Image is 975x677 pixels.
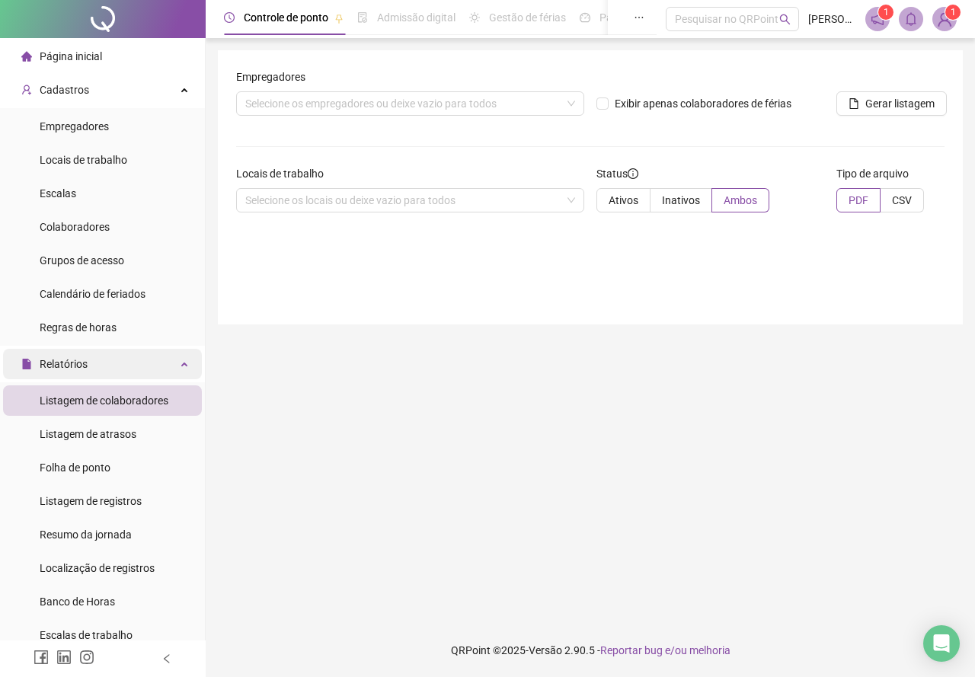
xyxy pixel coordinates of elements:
span: CSV [892,194,912,206]
span: Resumo da jornada [40,529,132,541]
span: Banco de Horas [40,596,115,608]
span: Ambos [724,194,757,206]
span: Locais de trabalho [40,154,127,166]
span: clock-circle [224,12,235,23]
span: PDF [849,194,868,206]
span: ellipsis [634,12,644,23]
span: file [21,359,32,369]
span: file-done [357,12,368,23]
footer: QRPoint © 2025 - 2.90.5 - [206,624,975,677]
span: home [21,51,32,62]
span: Ativos [609,194,638,206]
span: instagram [79,650,94,665]
span: left [161,653,172,664]
span: Versão [529,644,562,656]
label: Empregadores [236,69,315,85]
span: file [849,98,859,109]
button: Gerar listagem [836,91,947,116]
span: dashboard [580,12,590,23]
span: Cadastros [40,84,89,96]
span: Calendário de feriados [40,288,145,300]
span: Empregadores [40,120,109,133]
div: Open Intercom Messenger [923,625,960,662]
span: Exibir apenas colaboradores de férias [609,95,798,112]
span: user-add [21,85,32,95]
span: Gestão de férias [489,11,566,24]
span: pushpin [334,14,344,23]
span: bell [904,12,918,26]
span: Reportar bug e/ou melhoria [600,644,730,656]
label: Locais de trabalho [236,165,334,182]
span: Folha de ponto [40,461,110,474]
span: Listagem de colaboradores [40,394,168,407]
span: Gerar listagem [865,95,935,112]
span: Escalas de trabalho [40,629,133,641]
span: Painel do DP [599,11,659,24]
span: Status [596,165,638,182]
span: Inativos [662,194,700,206]
span: Listagem de atrasos [40,428,136,440]
span: facebook [34,650,49,665]
img: 60152 [933,8,956,30]
span: linkedin [56,650,72,665]
span: Colaboradores [40,221,110,233]
sup: 1 [878,5,893,20]
span: [PERSON_NAME] [808,11,856,27]
span: Listagem de registros [40,495,142,507]
span: 1 [951,7,956,18]
span: Tipo de arquivo [836,165,909,182]
span: info-circle [628,168,638,179]
span: Grupos de acesso [40,254,124,267]
span: Controle de ponto [244,11,328,24]
span: Regras de horas [40,321,117,334]
span: 1 [884,7,889,18]
span: sun [469,12,480,23]
span: Admissão digital [377,11,456,24]
span: Localização de registros [40,562,155,574]
sup: Atualize o seu contato no menu Meus Dados [945,5,961,20]
span: notification [871,12,884,26]
span: Escalas [40,187,76,200]
span: Página inicial [40,50,102,62]
span: Relatórios [40,358,88,370]
span: search [779,14,791,25]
